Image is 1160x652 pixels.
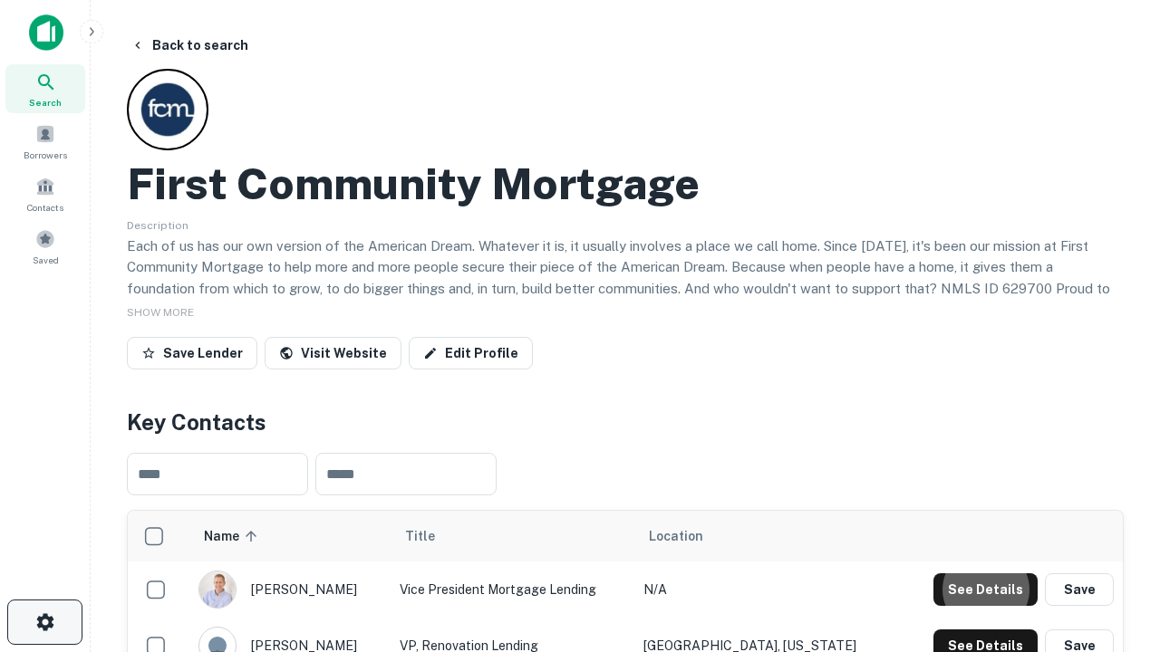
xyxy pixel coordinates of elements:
[5,222,85,271] a: Saved
[123,29,256,62] button: Back to search
[405,525,459,547] span: Title
[1069,449,1160,536] iframe: Chat Widget
[265,337,401,369] a: Visit Website
[33,253,59,267] span: Saved
[127,337,257,369] button: Save Lender
[5,64,85,113] a: Search
[198,570,382,609] div: [PERSON_NAME]
[127,158,700,210] h2: First Community Mortgage
[649,525,703,547] span: Location
[127,235,1124,321] p: Each of us has our own version of the American Dream. Whatever it is, it usually involves a place...
[199,571,236,608] img: 1520878720083
[127,219,188,232] span: Description
[391,511,634,561] th: Title
[127,306,194,319] span: SHOW MORE
[5,169,85,218] a: Contacts
[27,200,63,215] span: Contacts
[634,561,897,618] td: N/A
[5,117,85,166] a: Borrowers
[391,561,634,618] td: Vice President Mortgage Lending
[634,511,897,561] th: Location
[24,148,67,162] span: Borrowers
[409,337,533,369] a: Edit Profile
[127,406,1124,438] h4: Key Contacts
[29,95,62,110] span: Search
[29,14,63,51] img: capitalize-icon.png
[1045,573,1114,606] button: Save
[933,573,1038,606] button: See Details
[204,525,263,547] span: Name
[189,511,391,561] th: Name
